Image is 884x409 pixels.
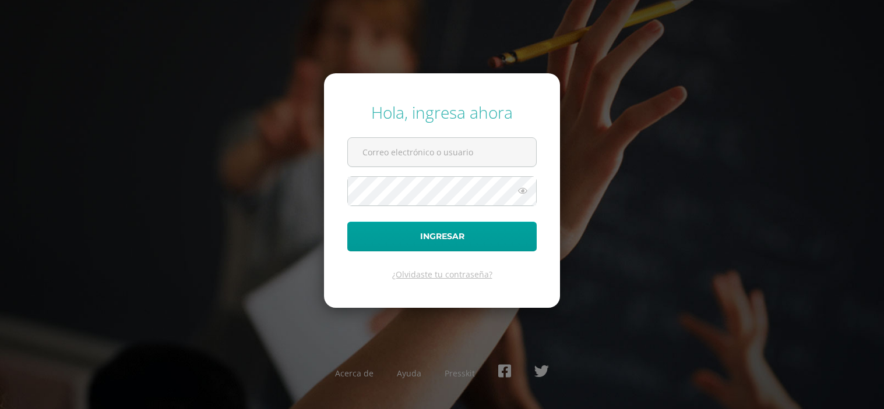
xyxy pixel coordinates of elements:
div: Hola, ingresa ahora [347,101,537,123]
a: Presskit [445,368,475,379]
a: Ayuda [397,368,421,379]
a: Acerca de [335,368,374,379]
button: Ingresar [347,222,537,251]
a: ¿Olvidaste tu contraseña? [392,269,492,280]
input: Correo electrónico o usuario [348,138,536,166]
